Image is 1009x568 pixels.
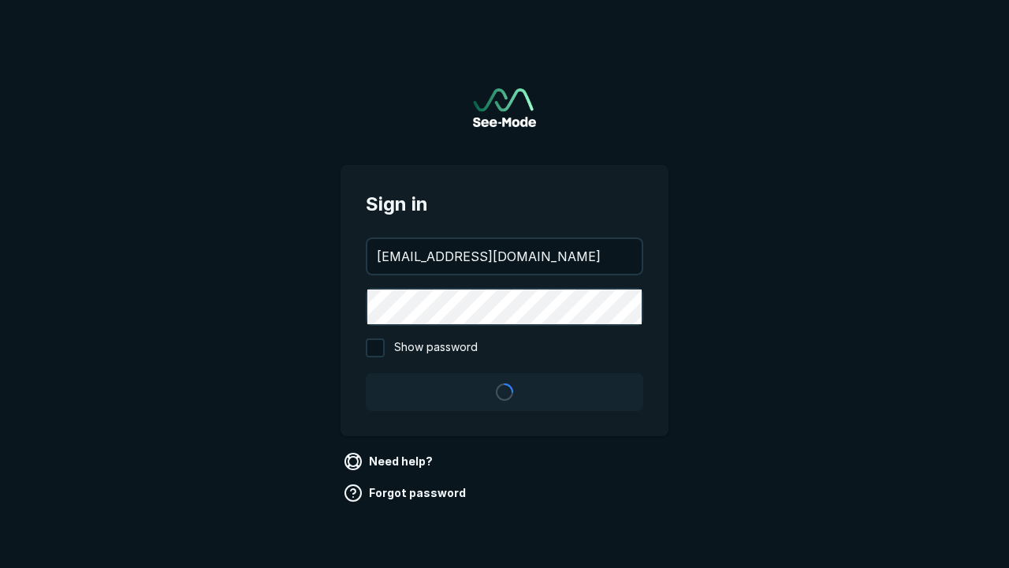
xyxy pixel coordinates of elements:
input: your@email.com [367,239,642,274]
span: Show password [394,338,478,357]
span: Sign in [366,190,643,219]
a: Go to sign in [473,88,536,127]
img: See-Mode Logo [473,88,536,127]
a: Forgot password [341,480,472,506]
a: Need help? [341,449,439,474]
